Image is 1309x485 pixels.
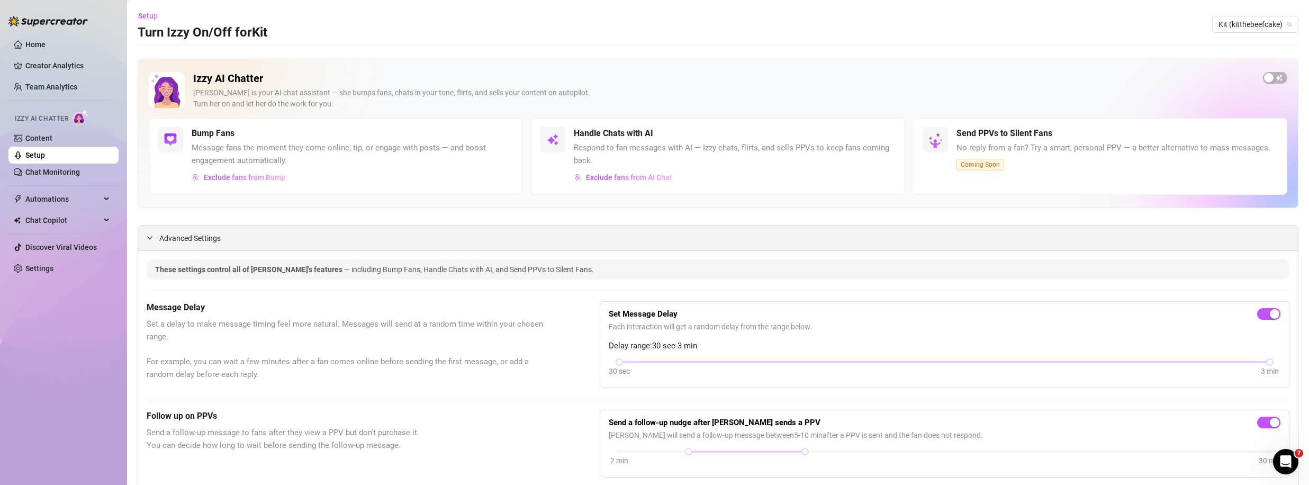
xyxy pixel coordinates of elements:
h3: Turn Izzy On/Off for Kit [138,24,267,41]
span: Izzy AI Chatter [15,114,68,124]
div: • [DATE] [101,321,131,332]
h5: Message Delay [147,301,547,314]
span: expanded [147,235,153,241]
img: Profile image for Ella [12,310,33,331]
a: Discover Viral Videos [25,243,97,252]
div: • [DATE] [61,164,91,175]
div: J [20,46,32,58]
img: silent-fans-ppv-o-N6Mmdf.svg [928,133,945,150]
span: These settings control all of [PERSON_NAME]'s features [155,265,344,274]
span: Setup [138,12,158,20]
div: • [DATE] [101,282,131,293]
button: Exclude fans from Bump [192,169,286,186]
div: Profile image for Tanya [12,154,33,175]
div: • [DATE] [61,125,91,136]
div: Tanya [38,125,59,136]
div: 30 min [1259,455,1281,466]
div: • [DATE] [61,86,91,97]
div: N [15,37,28,50]
span: No reply from a fan? Try a smart, personal PPV — a better alternative to mass messages. [956,142,1270,155]
strong: Set Message Delay [609,309,678,319]
img: logo-BBDzfeDw.svg [8,16,88,26]
span: Help [168,357,185,364]
div: Tanya [38,164,59,175]
span: Home [24,357,46,364]
span: Send a follow-up message to fans after they view a PPV but don't purchase it. You can decide how ... [147,427,547,452]
a: Chat Monitoring [25,168,80,176]
span: Set a delay to make message timing feel more natural. Messages will send at a random time within ... [147,318,547,381]
span: [PERSON_NAME] will send a follow-up message between 5 - 10 min after a PPV is sent and the fan do... [609,429,1280,441]
div: Profile image for Tanya [12,114,33,136]
button: Messages [70,330,141,373]
iframe: Intercom live chat [1273,449,1298,474]
a: Settings [25,264,53,273]
span: Kit (kitthebeefcake) [1218,16,1292,32]
div: 3 min [1261,365,1279,377]
div: Profile image for Tanya [12,232,33,253]
span: — including Bump Fans, Handle Chats with AI, and Send PPVs to Silent Fans. [344,265,594,274]
h5: Send PPVs to Silent Fans [956,127,1052,140]
div: Tanya [38,242,59,254]
img: Izzy AI Chatter [149,72,185,108]
div: 2 min [610,455,628,466]
button: Exclude fans from AI Chat [574,169,673,186]
div: 🌟 Supercreator [35,47,94,58]
button: Send us a message [49,298,163,319]
span: Delay range: 30 sec - 3 min [609,340,1280,353]
span: Messages [85,357,126,364]
div: [PERSON_NAME] is your AI chat assistant — she bumps fans, chats in your tone, flirts, and sells y... [193,87,1254,110]
strong: Send a follow-up nudge after [PERSON_NAME] sends a PPV [609,418,820,427]
a: Creator Analytics [25,57,110,74]
span: Message Flow is here! And it changes everything! Mass messaging, welcome sequences, and list mana... [38,272,960,280]
h1: Messages [78,4,136,22]
h2: Izzy AI Chatter [193,72,1254,85]
div: Profile image for Tanya [12,75,33,96]
div: expanded [147,232,159,244]
button: Setup [138,7,166,24]
span: Please send us a screenshot of the error message or issue you're experiencing. Also include a sho... [35,37,1215,45]
span: Coming Soon [956,159,1004,170]
img: Chat Copilot [14,217,21,224]
div: Profile image for Nir [12,193,33,214]
div: [PERSON_NAME] [38,282,99,293]
span: Exclude fans from AI Chat [586,173,672,182]
div: Nir [38,203,48,214]
a: Home [25,40,46,49]
img: svg%3e [574,174,582,181]
span: 7 [1295,449,1303,457]
img: svg%3e [546,133,559,146]
img: Profile image for Ella [12,271,33,292]
img: svg%3e [164,133,177,146]
span: Advanced Settings [159,232,221,244]
span: team [1286,21,1293,28]
span: Respond to fan messages with AI — Izzy chats, flirts, and sells PPVs to keep fans coming back. [574,142,896,167]
h5: Bump Fans [192,127,234,140]
button: Help [141,330,212,373]
a: Team Analytics [25,83,77,91]
div: 30 sec [609,365,630,377]
span: Hi Kit ​Your bio looks great! A couple of product descriptions a re a bit too short, after you fi... [38,193,883,202]
div: Tanya [38,86,59,97]
img: Ella avatar [11,46,23,58]
h5: Follow up on PPVs [147,410,547,423]
span: Message fans the moment they come online, tip, or engage with posts — and boost engagement automa... [192,142,513,167]
div: • 3h ago [96,47,127,58]
span: Automations [25,191,101,208]
a: Content [25,134,52,142]
span: Each interaction will get a random delay from the range below. [609,321,1280,333]
a: Setup [25,151,45,159]
div: [PERSON_NAME] [38,321,99,332]
h5: Handle Chats with AI [574,127,653,140]
img: svg%3e [192,174,200,181]
span: Chat Copilot [25,212,101,229]
img: AI Chatter [73,110,89,125]
span: Hi Kit, OnlyFans is experiencing a global messaging issue (both Private and Mass) This issue is u... [38,76,806,84]
span: thunderbolt [14,195,22,203]
div: • [DATE] [61,242,91,254]
span: Exclude fans from Bump [204,173,285,182]
div: • [DATE] [50,203,80,214]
